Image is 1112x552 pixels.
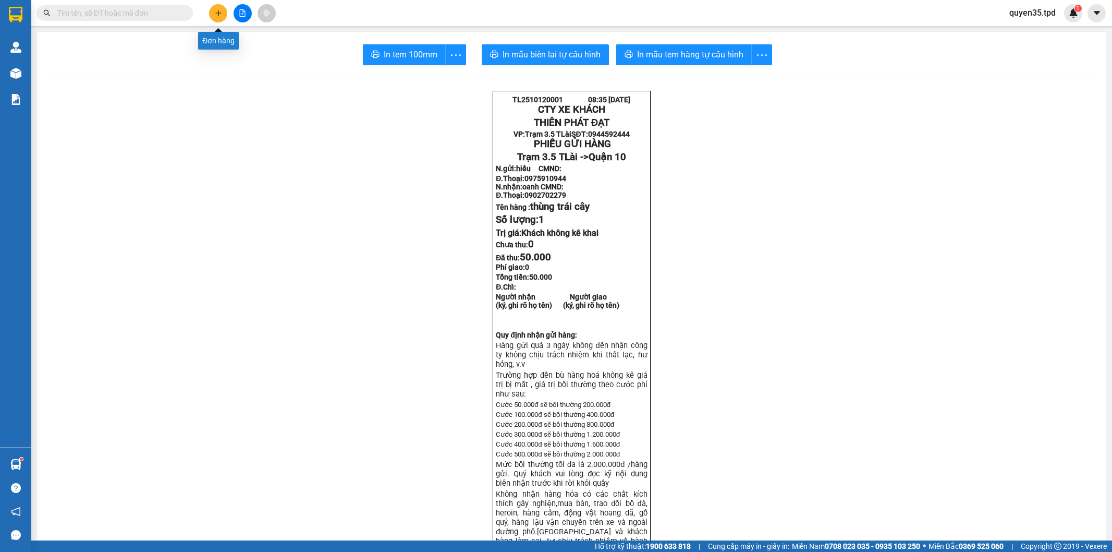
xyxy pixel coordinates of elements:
strong: Tên hàng : [496,203,590,211]
span: file-add [239,9,246,17]
button: printerIn tem 100mm [363,44,446,65]
span: thùng trái cây [530,201,590,212]
button: printerIn mẫu biên lai tự cấu hình [482,44,609,65]
span: printer [625,50,633,60]
span: 08:35 [588,95,607,104]
span: 1 [1076,5,1080,12]
span: Hỗ trợ kỹ thuật: [595,541,691,552]
strong: (ký, ghi rõ họ tên) (ký, ghi rõ họ tên) [496,301,619,309]
span: In mẫu biên lai tự cấu hình [503,48,601,61]
span: printer [371,50,380,60]
span: ⚪️ [923,544,926,548]
strong: Quy định nhận gửi hàng: [496,331,577,339]
span: Trạm 3.5 TLài [525,130,571,138]
sup: 1 [20,458,23,461]
span: PHIẾU GỬI HÀNG [534,138,611,150]
span: In tem 100mm [384,48,437,61]
span: quyen35.tpd [1001,6,1064,19]
img: warehouse-icon [10,68,21,79]
span: Tổng tiền: [496,273,552,281]
button: file-add [234,4,252,22]
span: copyright [1054,543,1061,550]
button: more [445,44,466,65]
span: more [752,49,772,62]
span: Miền Nam [792,541,920,552]
strong: N.gửi: [496,164,561,173]
span: 0944592444 [588,130,630,138]
span: In mẫu tem hàng tự cấu hình [637,48,743,61]
strong: Phí giao: [496,263,529,271]
strong: 1900 633 818 [646,542,691,550]
span: Cước 400.000đ sẽ bồi thường 1.600.000đ [496,440,620,448]
span: printer [490,50,498,60]
img: solution-icon [10,94,21,105]
span: 1 [539,214,544,225]
span: message [11,530,21,540]
strong: THIÊN PHÁT ĐẠT [534,117,609,128]
span: Cước 500.000đ sẽ bồi thường 2.000.000đ [496,450,620,458]
strong: Đ.Thoại: [496,174,566,183]
strong: Chưa thu: [496,241,534,249]
span: Cước 300.000đ sẽ bồi thường 1.200.000đ [496,430,620,438]
span: Miền Bắc [928,541,1004,552]
span: notification [11,507,21,517]
img: warehouse-icon [10,42,21,53]
span: Đ.Chỉ: [496,283,516,291]
button: printerIn mẫu tem hàng tự cấu hình [616,44,752,65]
img: icon-new-feature [1069,8,1078,18]
span: plus [215,9,222,17]
span: question-circle [11,483,21,493]
span: more [446,49,466,62]
strong: Đ.Thoại: [496,191,566,199]
span: 0 [528,238,534,250]
span: Cước 100.000đ sẽ bồi thường 400.000đ [496,411,614,418]
strong: 0708 023 035 - 0935 103 250 [825,542,920,550]
span: 50.000 [520,251,551,263]
span: | [699,541,700,552]
span: TL2510120001 [512,95,563,104]
span: Cước 200.000đ sẽ bồi thường 800.000đ [496,421,614,428]
img: warehouse-icon [10,459,21,470]
span: Trường hợp đền bù hàng hoá không kê giá trị bị mất , giá trị bồi thường theo cước phí như sau: [496,370,647,399]
span: aim [263,9,270,17]
sup: 1 [1074,5,1082,12]
img: logo-vxr [9,7,22,22]
strong: CTY XE KHÁCH [538,104,605,115]
span: [DATE] [608,95,630,104]
input: Tìm tên, số ĐT hoặc mã đơn [57,7,180,19]
span: search [43,9,51,17]
span: Mức bồi thường tối đa là 2.000.000đ /hàng gửi. Quý khách vui lòng đọc kỹ nội dung biên nhận trước... [496,460,647,488]
button: aim [258,4,276,22]
span: Cung cấp máy in - giấy in: [708,541,789,552]
strong: Người nhận Người giao [496,293,607,301]
span: caret-down [1092,8,1102,18]
span: | [1011,541,1013,552]
span: 50.000 [529,273,552,281]
span: Số lượng: [496,214,544,225]
span: Trị giá: [496,228,598,238]
strong: 0369 525 060 [959,542,1004,550]
span: Trạm 3.5 TLài -> [517,151,626,163]
span: Hàng gửi quá 3 ngày không đến nhận công ty không chịu trách nhiệm khi thất lạc, hư hỏn... [496,341,647,369]
button: caret-down [1087,4,1106,22]
span: Khách không kê khai [521,228,598,238]
span: 0 [525,263,529,271]
strong: VP: SĐT: [514,130,629,138]
button: more [751,44,772,65]
span: 0975910944 [524,174,566,183]
span: hiếu CMND: [516,164,561,173]
span: Cước 50.000đ sẽ bồi thường 200.000đ [496,401,610,409]
span: 0902702279 [524,191,566,199]
span: oanh CMND: [522,183,564,191]
span: Quận 10 [589,151,626,163]
strong: N.nhận: [496,183,564,191]
strong: Đã thu: [496,254,551,262]
button: plus [209,4,227,22]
